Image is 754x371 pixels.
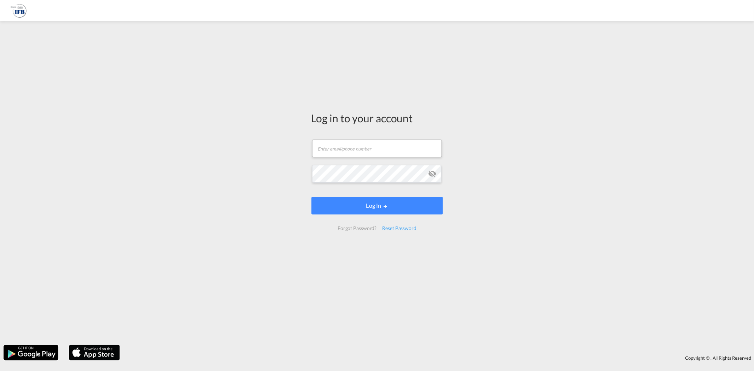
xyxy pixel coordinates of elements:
img: b628ab10256c11eeb52753acbc15d091.png [11,3,27,19]
div: Reset Password [379,222,419,235]
img: apple.png [68,344,121,361]
md-icon: icon-eye-off [428,170,437,178]
input: Enter email/phone number [312,140,442,157]
div: Log in to your account [311,111,443,125]
div: Copyright © . All Rights Reserved [123,352,754,364]
div: Forgot Password? [335,222,379,235]
button: LOGIN [311,197,443,214]
img: google.png [3,344,59,361]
